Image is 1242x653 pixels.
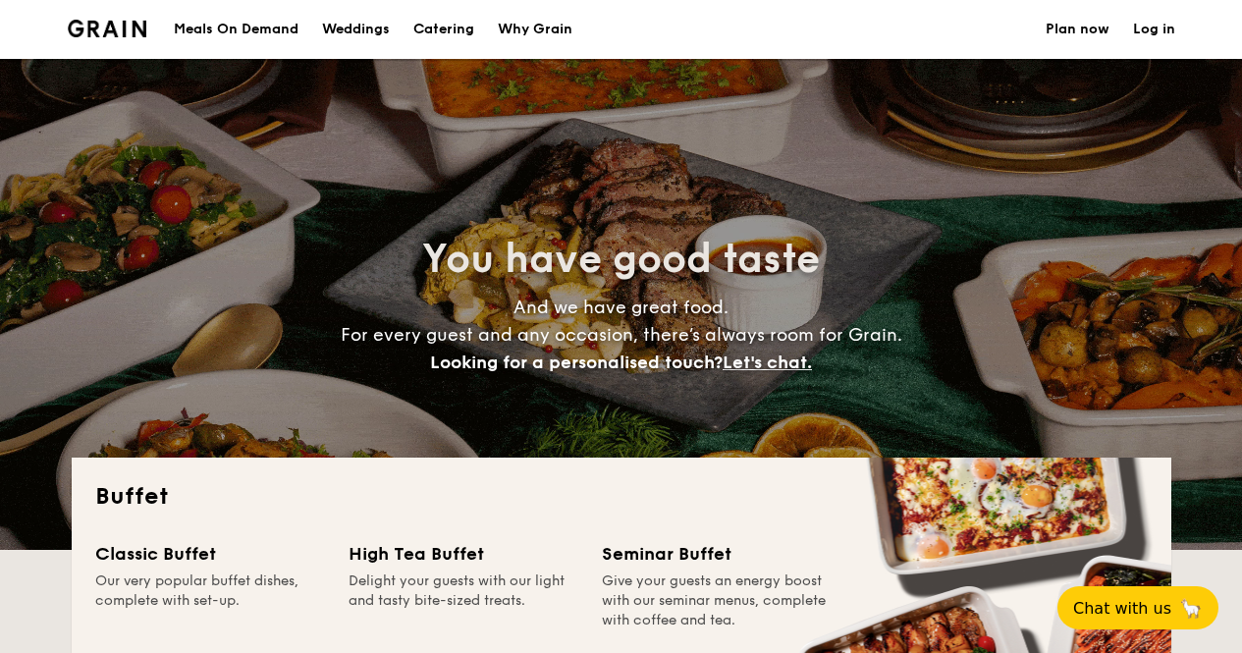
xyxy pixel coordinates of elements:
span: And we have great food. For every guest and any occasion, there’s always room for Grain. [341,297,902,373]
span: Looking for a personalised touch? [430,352,723,373]
div: Our very popular buffet dishes, complete with set-up. [95,571,325,630]
div: Give your guests an energy boost with our seminar menus, complete with coffee and tea. [602,571,832,630]
div: High Tea Buffet [349,540,578,568]
span: You have good taste [422,236,820,283]
span: 🦙 [1179,597,1203,620]
span: Chat with us [1073,599,1171,618]
span: Let's chat. [723,352,812,373]
div: Delight your guests with our light and tasty bite-sized treats. [349,571,578,630]
h2: Buffet [95,481,1148,513]
button: Chat with us🦙 [1057,586,1218,629]
a: Logotype [68,20,147,37]
div: Classic Buffet [95,540,325,568]
div: Seminar Buffet [602,540,832,568]
img: Grain [68,20,147,37]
